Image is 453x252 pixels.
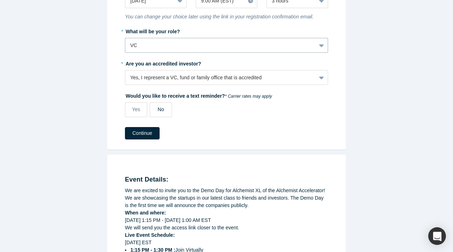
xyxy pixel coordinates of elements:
[125,176,168,183] strong: Event Details:
[125,210,166,216] strong: When and where:
[125,90,328,100] label: Would you like to receive a text reminder?
[125,224,328,231] div: We will send you the access link closer to the event.
[125,14,314,19] i: You can change your choice later using the link in your registration confirmation email.
[125,58,328,68] label: Are you an accredited investor?
[225,94,272,99] em: * Carrier rates may apply
[125,232,175,238] strong: Live Event Schedule:
[132,107,140,112] span: Yes
[125,194,328,209] div: We are showcasing the startups in our latest class to friends and investors. The Demo Day is the ...
[125,187,328,194] div: We are excited to invite you to the Demo Day for Alchemist XL of the Alchemist Accelerator!
[130,74,311,81] div: Yes, I represent a VC, fund or family office that is accredited
[125,217,328,224] div: [DATE] 1:15 PM - [DATE] 1:00 AM EST
[158,107,164,112] span: No
[125,127,160,139] button: Continue
[125,25,328,35] label: What will be your role?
